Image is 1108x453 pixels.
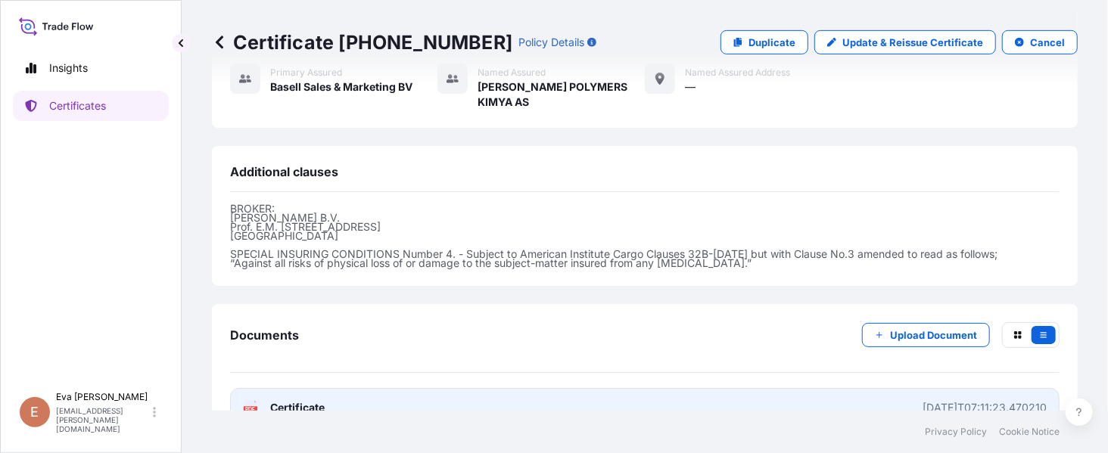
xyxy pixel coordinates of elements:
span: Certificate [270,400,325,415]
div: [DATE]T07:11:23.470210 [923,400,1047,415]
p: Insights [49,61,88,76]
p: BROKER: [PERSON_NAME] B.V. Prof. E.M. [STREET_ADDRESS] [GEOGRAPHIC_DATA] SPECIAL INSURING CONDITI... [230,204,1060,268]
a: Cookie Notice [999,426,1060,438]
a: Duplicate [721,30,808,54]
p: [EMAIL_ADDRESS][PERSON_NAME][DOMAIN_NAME] [56,406,150,433]
span: [PERSON_NAME] POLYMERS KIMYA AS [478,79,645,110]
p: Cancel [1030,35,1065,50]
a: Certificates [13,91,169,121]
p: Upload Document [890,327,977,343]
p: Update & Reissue Certificate [842,35,983,50]
text: PDF [246,407,256,412]
p: Certificate [PHONE_NUMBER] [212,30,512,54]
button: Upload Document [862,323,990,347]
p: Policy Details [518,35,584,50]
p: Eva [PERSON_NAME] [56,391,150,403]
span: Basell Sales & Marketing BV [270,79,412,95]
a: Privacy Policy [925,426,987,438]
a: PDFCertificate[DATE]T07:11:23.470210 [230,388,1060,427]
p: Duplicate [749,35,795,50]
a: Update & Reissue Certificate [814,30,996,54]
p: Certificates [49,98,106,113]
span: Additional clauses [230,164,338,179]
span: — [685,79,696,95]
button: Cancel [1002,30,1078,54]
a: Insights [13,53,169,83]
span: Documents [230,327,299,343]
span: E [31,405,39,420]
